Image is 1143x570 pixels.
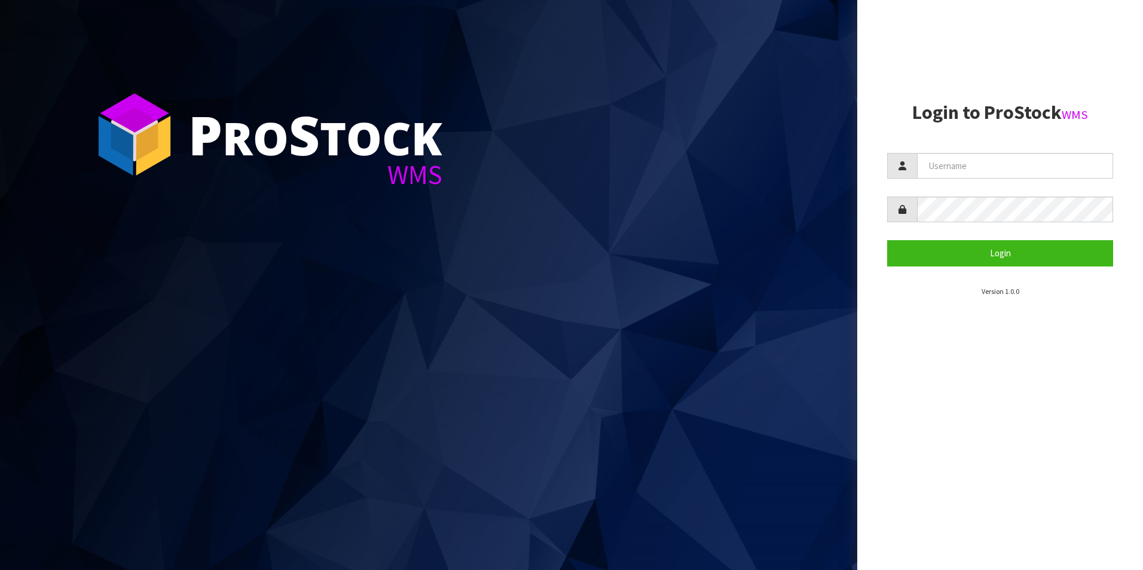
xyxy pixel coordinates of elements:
[188,108,442,161] div: ro tock
[982,287,1019,296] small: Version 1.0.0
[887,240,1113,266] button: Login
[917,153,1113,179] input: Username
[188,98,222,171] span: P
[188,161,442,188] div: WMS
[289,98,320,171] span: S
[887,102,1113,123] h2: Login to ProStock
[90,90,179,179] img: ProStock Cube
[1062,107,1088,122] small: WMS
